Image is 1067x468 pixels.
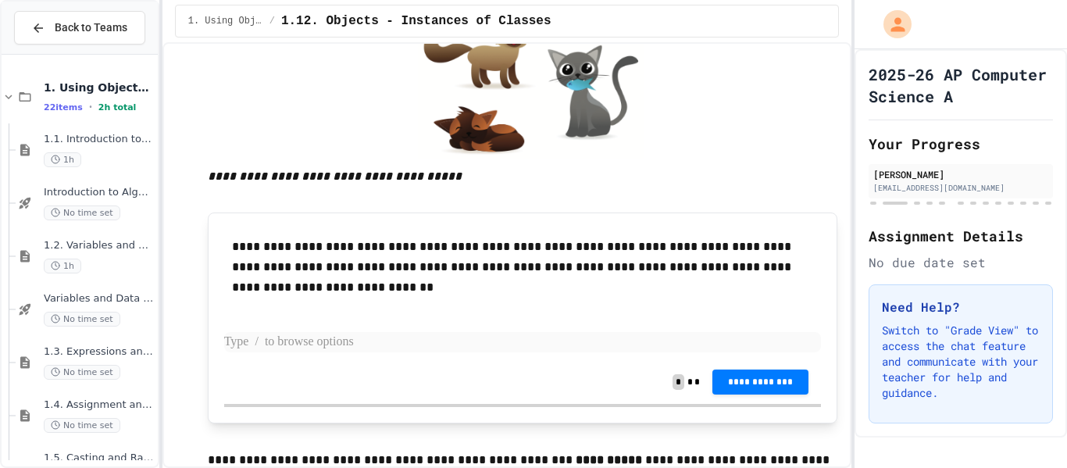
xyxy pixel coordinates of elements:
[14,11,145,45] button: Back to Teams
[869,63,1053,107] h1: 2025-26 AP Computer Science A
[269,15,275,27] span: /
[188,15,263,27] span: 1. Using Objects and Methods
[44,133,155,146] span: 1.1. Introduction to Algorithms, Programming, and Compilers
[44,102,83,113] span: 22 items
[44,312,120,327] span: No time set
[873,167,1048,181] div: [PERSON_NAME]
[44,452,155,465] span: 1.5. Casting and Ranges of Values
[44,345,155,359] span: 1.3. Expressions and Output [New]
[44,205,120,220] span: No time set
[44,398,155,412] span: 1.4. Assignment and Input
[98,102,137,113] span: 2h total
[882,298,1040,316] h3: Need Help?
[869,225,1053,247] h2: Assignment Details
[44,186,155,199] span: Introduction to Algorithms, Programming, and Compilers
[873,182,1048,194] div: [EMAIL_ADDRESS][DOMAIN_NAME]
[44,292,155,305] span: Variables and Data Types - Quiz
[89,101,92,113] span: •
[55,20,127,36] span: Back to Teams
[281,12,551,30] span: 1.12. Objects - Instances of Classes
[869,133,1053,155] h2: Your Progress
[44,365,120,380] span: No time set
[44,418,120,433] span: No time set
[867,6,915,42] div: My Account
[44,80,155,95] span: 1. Using Objects and Methods
[882,323,1040,401] p: Switch to "Grade View" to access the chat feature and communicate with your teacher for help and ...
[44,239,155,252] span: 1.2. Variables and Data Types
[44,152,81,167] span: 1h
[44,259,81,273] span: 1h
[869,253,1053,272] div: No due date set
